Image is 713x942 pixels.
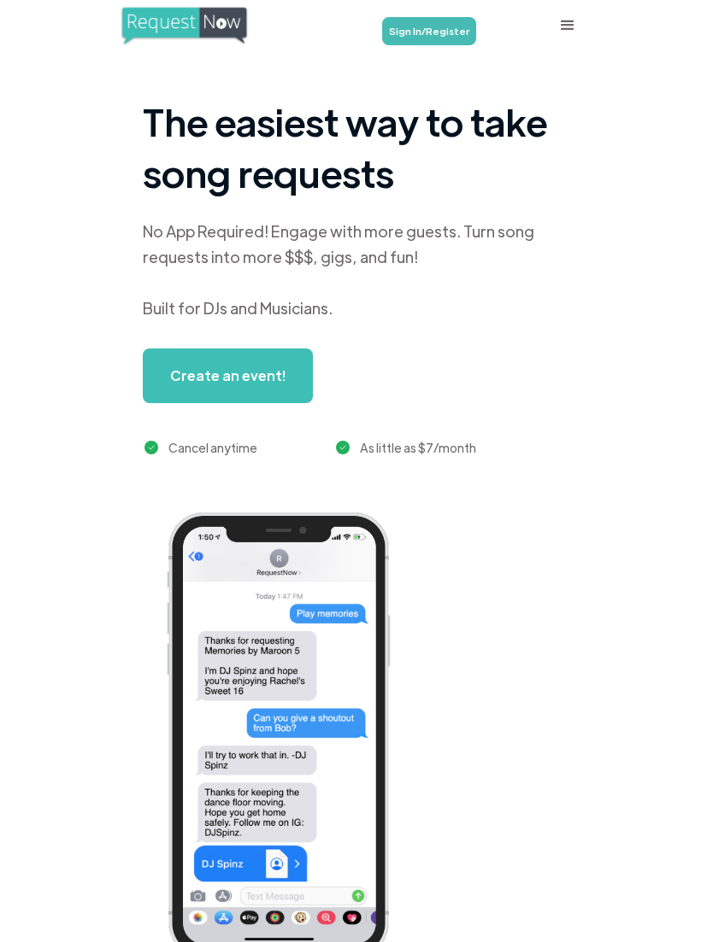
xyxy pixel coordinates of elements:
[382,17,476,45] a: Sign In/Register
[360,437,476,458] div: As little as $7/month
[168,437,257,458] div: Cancel anytime
[143,348,313,403] a: Create an event!
[336,441,351,455] img: green checkmark
[120,5,274,46] a: home
[143,219,570,321] div: No App Required! Engage with more guests. Turn song requests into more $$$, gigs, and fun! Built ...
[144,441,159,455] img: green checkmark
[143,96,570,198] h1: The easiest way to take song requests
